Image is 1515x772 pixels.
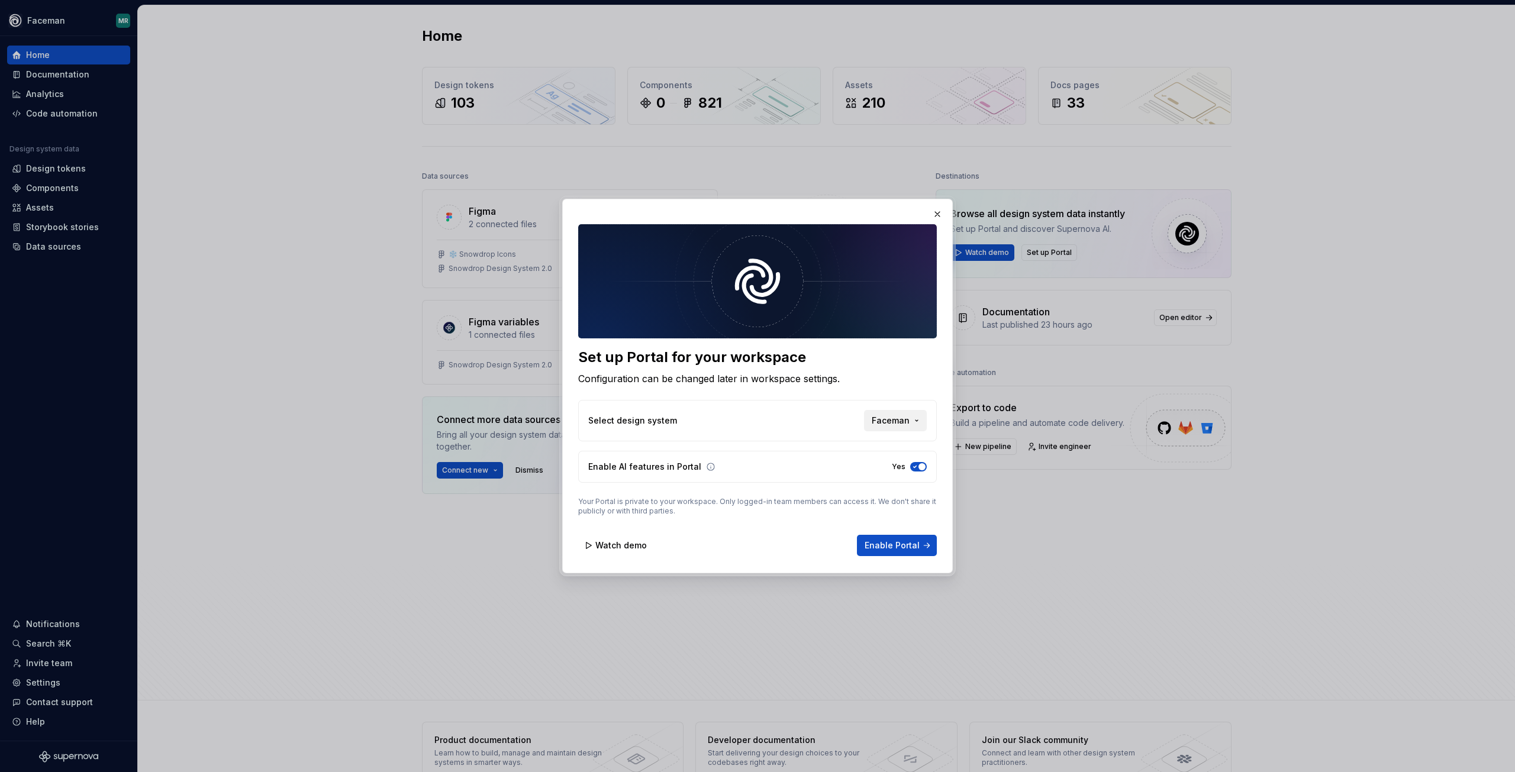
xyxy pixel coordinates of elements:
div: Configuration can be changed later in workspace settings. [578,372,937,386]
span: Faceman [872,415,910,427]
span: Enable Portal [865,540,920,551]
button: Watch demo [578,535,655,556]
div: Set up Portal for your workspace [578,348,937,367]
button: Enable Portal [857,535,937,556]
button: Faceman [864,410,927,431]
p: Enable AI features in Portal [588,461,701,473]
p: Your Portal is private to your workspace. Only logged-in team members can access it. We don't sha... [578,497,937,516]
span: Watch demo [595,540,647,551]
p: Select design system [588,415,677,427]
label: Yes [892,462,905,471]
